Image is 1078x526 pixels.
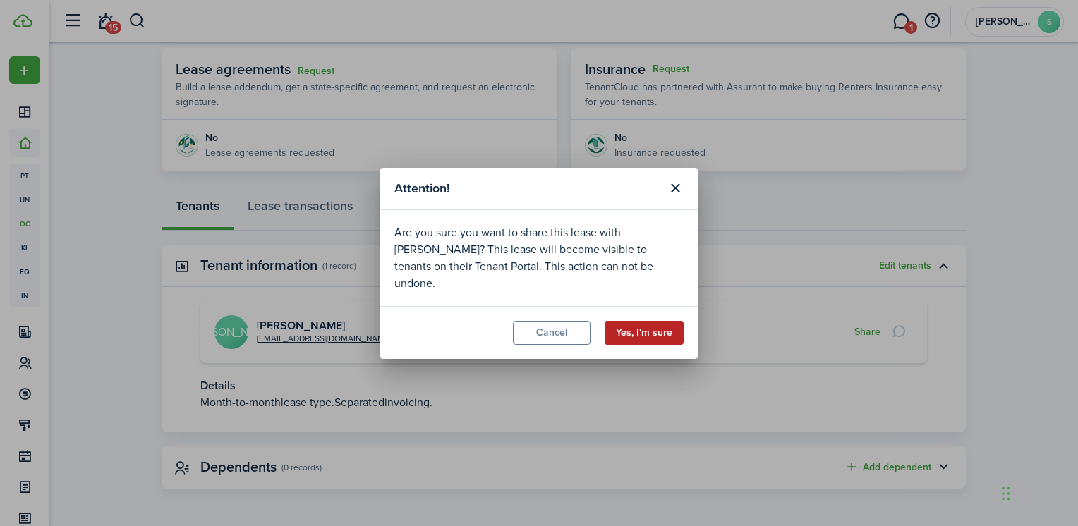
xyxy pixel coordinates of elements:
[998,458,1068,526] iframe: Chat Widget
[394,224,684,292] div: Are you sure you want to share this lease with [PERSON_NAME]? This lease will become visible to t...
[1002,472,1010,515] div: Drag
[513,321,591,345] button: Cancel
[394,179,449,198] span: Attention!
[663,176,687,200] button: Close modal
[605,321,684,345] button: Yes, I'm sure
